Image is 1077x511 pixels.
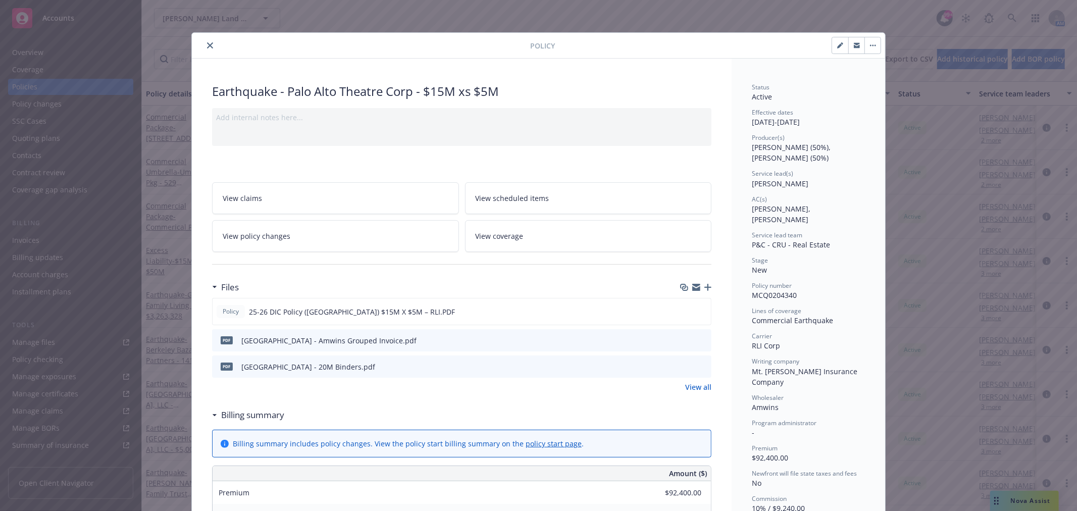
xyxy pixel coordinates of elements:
[212,83,711,100] div: Earthquake - Palo Alto Theatre Corp - $15M xs $5M
[682,362,690,372] button: download file
[752,428,754,437] span: -
[682,335,690,346] button: download file
[221,408,284,422] h3: Billing summary
[752,179,808,188] span: [PERSON_NAME]
[221,307,241,316] span: Policy
[752,195,767,203] span: AC(s)
[221,336,233,344] span: pdf
[530,40,555,51] span: Policy
[669,468,707,479] span: Amount ($)
[476,231,524,241] span: View coverage
[752,367,859,387] span: Mt. [PERSON_NAME] Insurance Company
[752,290,797,300] span: MCQ0204340
[212,408,284,422] div: Billing summary
[752,240,830,249] span: P&C - CRU - Real Estate
[216,112,707,123] div: Add internal notes here...
[223,193,262,203] span: View claims
[752,357,799,366] span: Writing company
[698,335,707,346] button: preview file
[223,231,290,241] span: View policy changes
[752,108,865,127] div: [DATE] - [DATE]
[752,478,761,488] span: No
[752,204,812,224] span: [PERSON_NAME], [PERSON_NAME]
[219,488,249,497] span: Premium
[752,83,770,91] span: Status
[752,256,768,265] span: Stage
[465,182,712,214] a: View scheduled items
[752,341,780,350] span: RLI Corp
[642,485,707,500] input: 0.00
[752,281,792,290] span: Policy number
[752,402,779,412] span: Amwins
[698,306,707,317] button: preview file
[752,133,785,142] span: Producer(s)
[204,39,216,52] button: close
[233,438,584,449] div: Billing summary includes policy changes. View the policy start billing summary on the .
[752,315,865,326] div: Commercial Earthquake
[752,444,778,452] span: Premium
[752,92,772,101] span: Active
[698,362,707,372] button: preview file
[752,108,793,117] span: Effective dates
[241,335,417,346] div: [GEOGRAPHIC_DATA] - Amwins Grouped Invoice.pdf
[752,453,788,463] span: $92,400.00
[752,265,767,275] span: New
[752,494,787,503] span: Commission
[221,363,233,370] span: pdf
[752,419,816,427] span: Program administrator
[752,169,793,178] span: Service lead(s)
[752,469,857,478] span: Newfront will file state taxes and fees
[752,231,802,239] span: Service lead team
[682,306,690,317] button: download file
[212,220,459,252] a: View policy changes
[221,281,239,294] h3: Files
[752,393,784,402] span: Wholesaler
[752,142,833,163] span: [PERSON_NAME] (50%), [PERSON_NAME] (50%)
[476,193,549,203] span: View scheduled items
[685,382,711,392] a: View all
[212,281,239,294] div: Files
[465,220,712,252] a: View coverage
[212,182,459,214] a: View claims
[752,332,772,340] span: Carrier
[752,306,801,315] span: Lines of coverage
[526,439,582,448] a: policy start page
[241,362,375,372] div: [GEOGRAPHIC_DATA] - 20M Binders.pdf
[249,306,455,317] span: 25-26 DIC Policy ([GEOGRAPHIC_DATA]) $15M X $5M – RLI.PDF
